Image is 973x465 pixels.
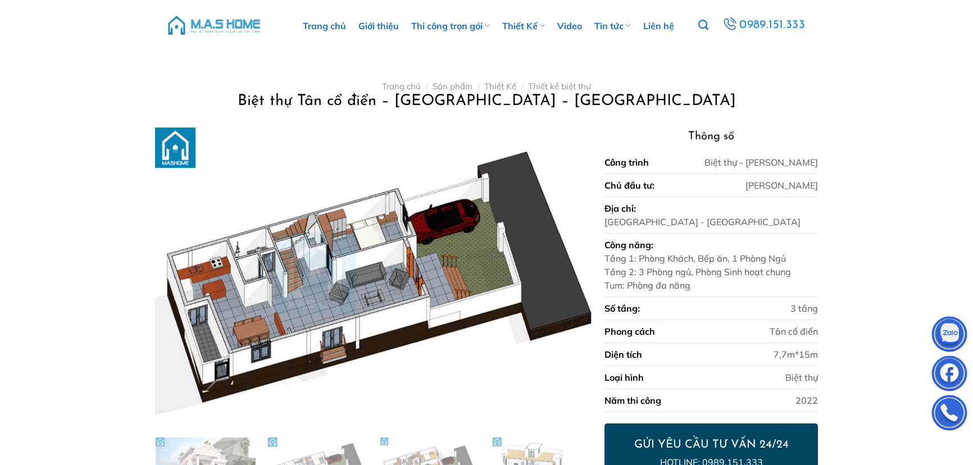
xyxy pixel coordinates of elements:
div: Số tầng: [604,302,640,315]
div: [PERSON_NAME] [745,179,818,192]
a: Thiết kế biệt thự [528,81,591,92]
div: Chủ đầu tư: [604,179,654,192]
div: 3 tầng [790,302,818,315]
a: Thiết Kế [484,81,516,92]
h1: Biệt thự Tân cổ điển – [GEOGRAPHIC_DATA] – [GEOGRAPHIC_DATA] [169,92,805,111]
img: Facebook [933,358,966,392]
div: Tầng 1: Phòng Khách, Bếp ăn, 1 Phòng Ngủ [604,252,791,265]
div: 7,7m*15m [774,348,818,361]
div: Công trình [604,156,649,169]
div: Biệt thự [785,371,818,384]
div: Phong cách [604,325,655,338]
span: / [426,81,428,92]
div: Tân cổ điển [770,325,818,338]
a: 0989.151.333 [721,15,807,35]
div: Công năng: [604,238,653,252]
img: Zalo [933,319,966,353]
div: Biệt thự - [PERSON_NAME] [704,156,818,169]
div: 2022 [795,394,818,407]
div: Diện tích [604,348,642,361]
span: / [478,81,480,92]
h2: GỬI YÊU CẦU TƯ VẤN 24/24 [619,437,804,452]
div: Tum: Phòng đa năng [604,279,791,292]
div: Loại hình [604,371,644,384]
div: Tầng 2: 3 Phòng ngủ, Phòng Sinh hoạt chung [604,265,791,279]
div: [GEOGRAPHIC_DATA] - [GEOGRAPHIC_DATA] [604,215,801,229]
span: / [521,81,524,92]
img: Phone [933,398,966,431]
div: Năm thi công [604,394,661,407]
a: Sản phẩm [433,81,472,92]
a: Trang chủ [382,81,421,92]
h3: Thông số [604,127,818,145]
a: Tìm kiếm [698,13,708,37]
div: Địa chỉ: [604,202,636,215]
span: 0989.151.333 [739,16,805,35]
img: Biệt thự Tân cổ điển - Anh Đà - Đông Anh 1 [155,127,593,429]
img: M.A.S HOME – Tổng Thầu Thiết Kế Và Xây Nhà Trọn Gói [166,8,262,42]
